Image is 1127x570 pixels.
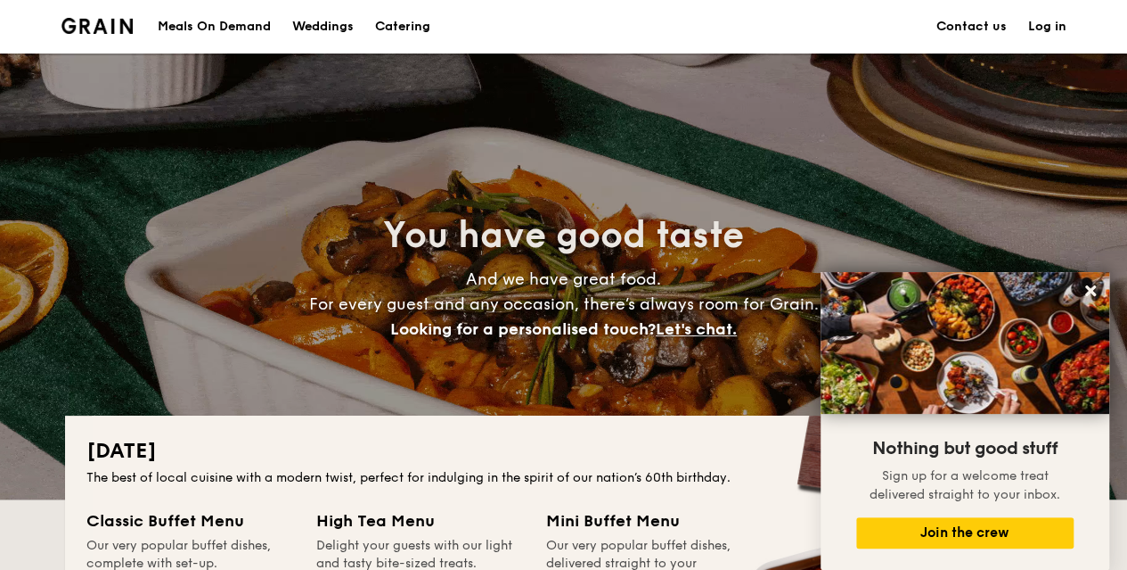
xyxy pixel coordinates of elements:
span: And we have great food. For every guest and any occasion, there’s always room for Grain. [309,269,819,339]
span: Nothing but good stuff [872,438,1058,459]
span: Looking for a personalised touch? [390,319,656,339]
div: The best of local cuisine with a modern twist, perfect for indulging in the spirit of our nation’... [86,469,1041,487]
span: You have good taste [383,214,744,257]
span: Sign up for a welcome treat delivered straight to your inbox. [870,468,1060,502]
div: High Tea Menu [316,508,525,533]
button: Join the crew [856,517,1074,549]
h2: [DATE] [86,437,1041,466]
div: Mini Buffet Menu [546,508,755,533]
a: Logotype [61,18,134,34]
img: Grain [61,18,134,34]
button: Close [1076,277,1105,305]
div: Classic Buffet Menu [86,508,295,533]
span: Let's chat. [656,319,737,339]
img: DSC07876-Edit02-Large.jpeg [821,272,1109,414]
